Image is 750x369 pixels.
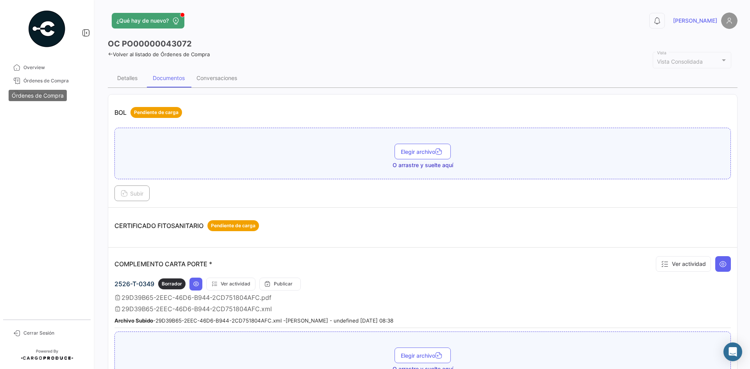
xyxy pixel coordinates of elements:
[395,144,451,159] button: Elegir archivo
[116,17,169,25] span: ¿Qué hay de nuevo?
[259,278,301,291] button: Publicar
[723,342,742,361] div: Abrir Intercom Messenger
[656,256,711,272] button: Ver actividad
[23,330,84,337] span: Cerrar Sesión
[153,75,185,81] div: Documentos
[673,17,717,25] span: [PERSON_NAME]
[121,294,271,301] span: 29D39B65-2EEC-46D6-B944-2CD751804AFC.pdf
[211,222,255,229] span: Pendiente de carga
[114,280,154,288] span: 2526-T-0349
[108,51,210,57] a: Volver al listado de Órdenes de Compra
[196,75,237,81] div: Conversaciones
[121,305,272,313] span: 29D39B65-2EEC-46D6-B944-2CD751804AFC.xml
[27,9,66,48] img: powered-by.png
[9,90,67,101] div: Órdenes de Compra
[395,348,451,363] button: Elegir archivo
[23,64,84,71] span: Overview
[401,352,445,359] span: Elegir archivo
[114,107,182,118] p: BOL
[162,280,182,287] span: Borrador
[114,317,393,324] small: - 29D39B65-2EEC-46D6-B944-2CD751804AFC.xml - [PERSON_NAME] - undefined [DATE] 08:38
[114,260,212,268] p: COMPLEMENTO CARTA PORTE *
[393,161,453,169] span: O arrastre y suelte aquí
[114,220,259,231] p: CERTIFICADO FITOSANITARIO
[112,13,184,29] button: ¿Qué hay de nuevo?
[134,109,179,116] span: Pendiente de carga
[108,38,192,49] h3: OC PO00000043072
[23,77,84,84] span: Órdenes de Compra
[206,278,255,291] button: Ver actividad
[6,61,87,74] a: Overview
[6,74,87,87] a: Órdenes de Compra
[114,317,153,324] b: Archivo Subido
[657,58,703,65] mat-select-trigger: Vista Consolidada
[117,75,137,81] div: Detalles
[121,190,143,197] span: Subir
[114,185,150,201] button: Subir
[721,12,737,29] img: placeholder-user.png
[401,148,445,155] span: Elegir archivo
